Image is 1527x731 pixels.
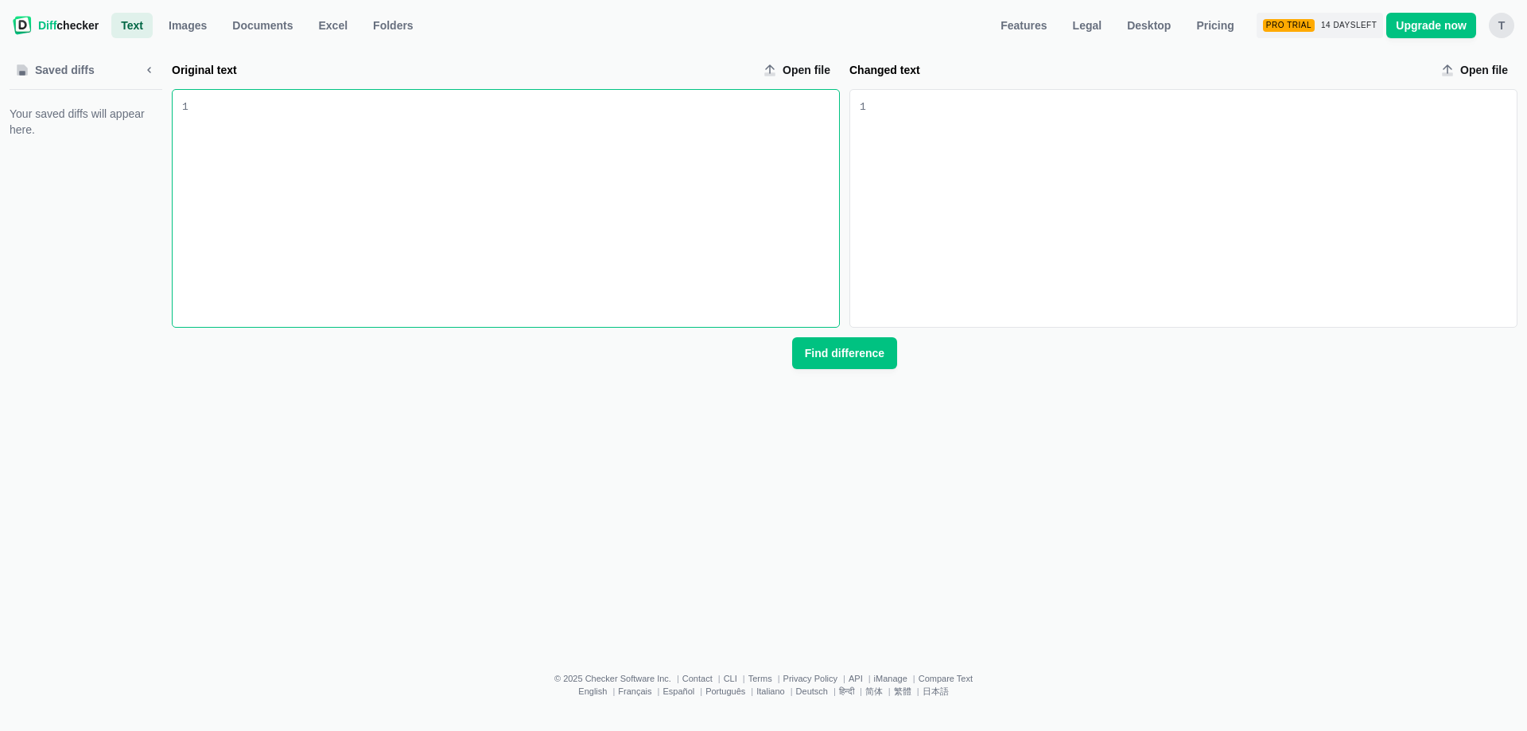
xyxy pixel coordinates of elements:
span: 14 days left [1321,21,1377,30]
div: Original text input [188,90,839,327]
a: Italiano [756,686,784,696]
a: Français [618,686,651,696]
span: Diff [38,19,56,32]
button: Minimize sidebar [137,57,162,83]
button: Find difference [792,337,897,369]
span: Upgrade now [1393,17,1470,33]
a: Privacy Policy [783,674,837,683]
a: 繁體 [894,686,911,696]
a: Documents [223,13,302,38]
label: Changed text upload [1435,57,1517,83]
img: Diffchecker logo [13,16,32,35]
span: Features [997,17,1050,33]
div: Changed text input [866,90,1517,327]
a: Terms [748,674,772,683]
span: Documents [229,17,296,33]
span: Find difference [802,345,888,361]
a: iManage [874,674,907,683]
span: Legal [1070,17,1105,33]
button: T [1489,13,1514,38]
span: Pricing [1193,17,1237,33]
a: English [578,686,607,696]
a: Images [159,13,216,38]
a: Upgrade now [1386,13,1476,38]
div: Pro Trial [1263,19,1315,32]
a: CLI [724,674,737,683]
label: Original text [172,62,751,78]
span: Open file [1457,62,1511,78]
a: Excel [309,13,358,38]
a: Legal [1063,13,1112,38]
div: 1 [860,99,866,115]
button: Folders [363,13,423,38]
a: 日本語 [923,686,949,696]
span: checker [38,17,99,33]
span: Folders [370,17,417,33]
span: Your saved diffs will appear here. [10,106,162,138]
a: Text [111,13,153,38]
a: Desktop [1117,13,1180,38]
a: Español [662,686,694,696]
span: Desktop [1124,17,1174,33]
a: Compare Text [919,674,973,683]
span: Excel [316,17,352,33]
a: API [849,674,863,683]
a: Features [991,13,1056,38]
label: Changed text [849,62,1428,78]
span: Saved diffs [32,62,98,78]
label: Original text upload [757,57,840,83]
a: Contact [682,674,713,683]
a: Português [705,686,745,696]
a: हिन्दी [839,686,854,696]
a: Pricing [1187,13,1243,38]
a: 简体 [865,686,883,696]
span: Images [165,17,210,33]
a: Diffchecker [13,13,99,38]
a: Deutsch [796,686,828,696]
li: © 2025 Checker Software Inc. [554,674,682,683]
div: 1 [182,99,188,115]
span: Text [118,17,146,33]
span: Open file [779,62,833,78]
